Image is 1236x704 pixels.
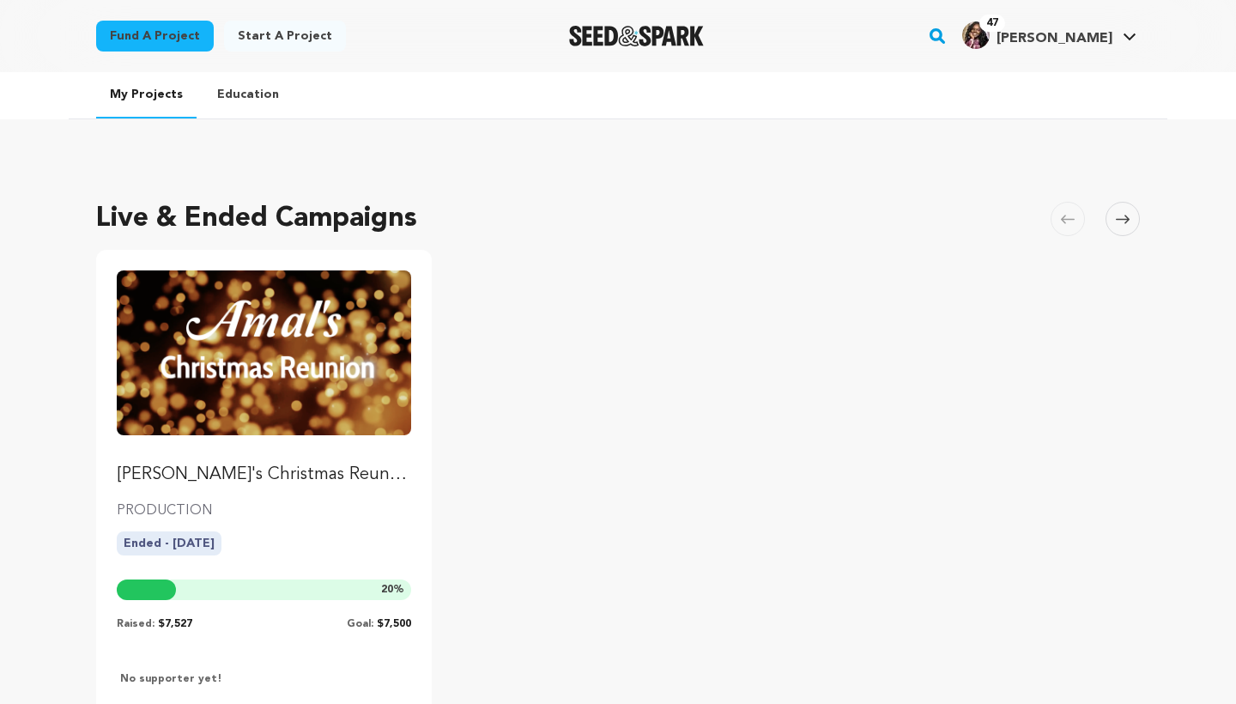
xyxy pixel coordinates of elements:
span: 20 [381,585,393,595]
span: [PERSON_NAME] [997,32,1112,46]
p: Ended - [DATE] [117,531,221,555]
a: Emma L.'s Profile [959,18,1140,49]
a: Fund a project [96,21,214,52]
span: 47 [979,15,1005,32]
a: Education [203,72,293,117]
span: Goal: [347,619,373,629]
img: c32b33c2159c78ca.jpg [962,21,990,49]
a: Start a project [224,21,346,52]
p: PRODUCTION [117,501,411,521]
p: [PERSON_NAME]'s Christmas Reunion [117,463,411,487]
div: Emma L.'s Profile [962,21,1112,49]
span: $7,500 [377,619,411,629]
span: $7,527 [158,619,192,629]
img: Seed&Spark Logo Dark Mode [569,26,704,46]
span: % [381,583,404,597]
p: No supporter yet! [117,672,222,686]
a: Fund Amal's Christmas Reunion [117,270,411,487]
a: Seed&Spark Homepage [569,26,704,46]
a: My Projects [96,72,197,118]
span: Emma L.'s Profile [959,18,1140,54]
h2: Live & Ended Campaigns [96,198,417,240]
span: Raised: [117,619,154,629]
